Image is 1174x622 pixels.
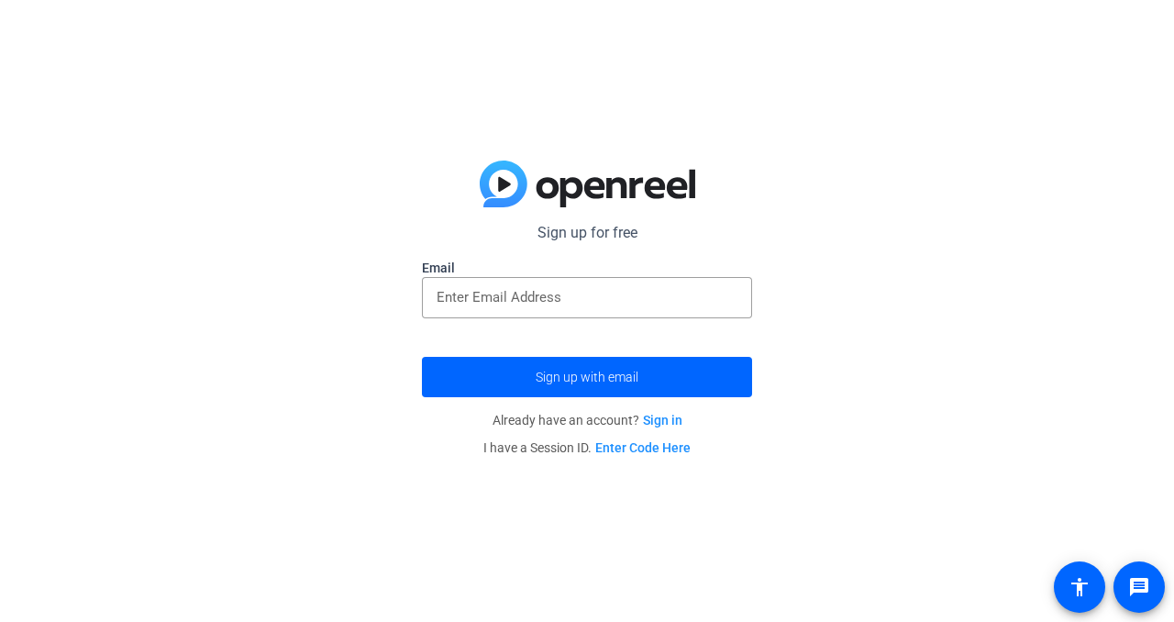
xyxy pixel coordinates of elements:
mat-icon: accessibility [1069,576,1091,598]
a: Enter Code Here [595,440,691,455]
label: Email [422,259,752,277]
button: Sign up with email [422,357,752,397]
img: blue-gradient.svg [480,161,695,208]
input: Enter Email Address [437,286,737,308]
span: I have a Session ID. [483,440,691,455]
a: Sign in [643,413,682,428]
span: Already have an account? [493,413,682,428]
mat-icon: message [1128,576,1150,598]
p: Sign up for free [422,222,752,244]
